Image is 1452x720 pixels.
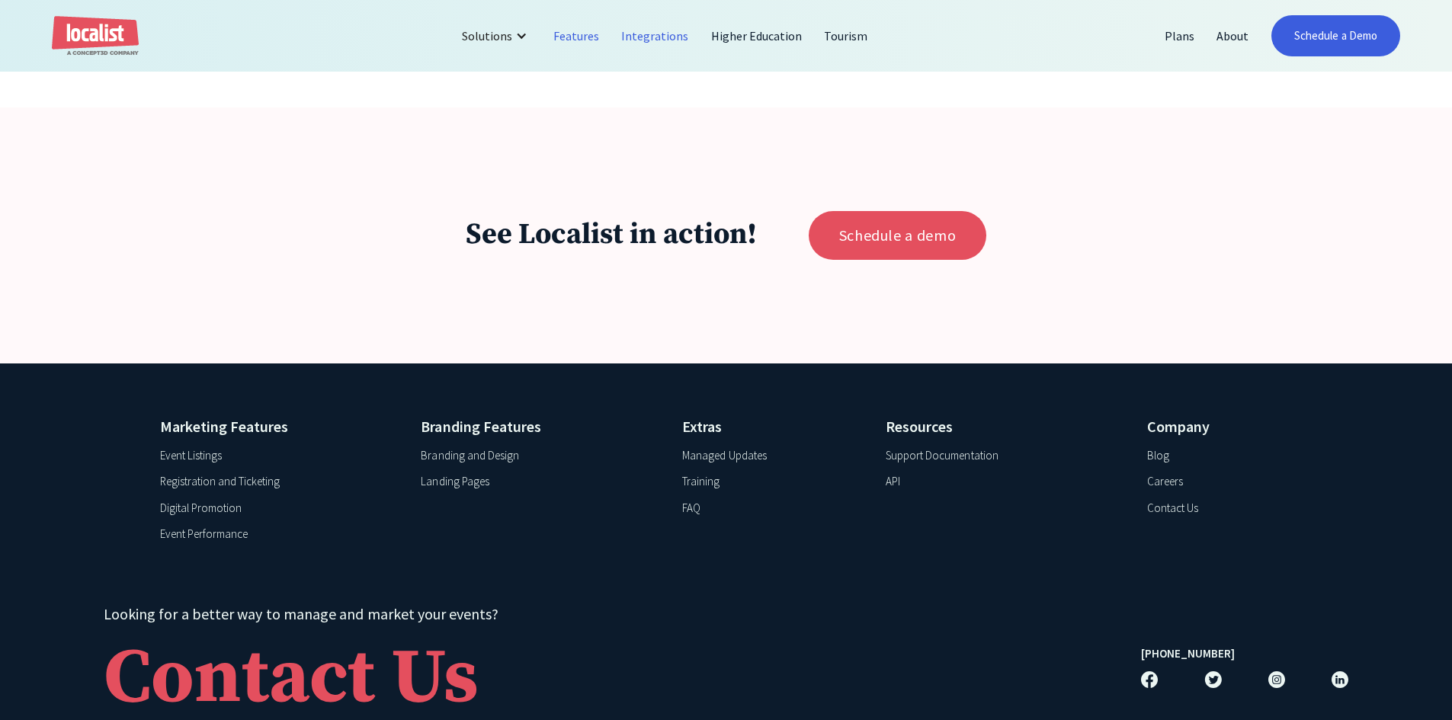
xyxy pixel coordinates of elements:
[682,500,700,517] a: FAQ
[421,473,489,491] a: Landing Pages
[682,473,720,491] a: Training
[682,415,857,438] h4: Extras
[421,447,519,465] a: Branding and Design
[421,415,653,438] h4: Branding Features
[160,447,222,465] a: Event Listings
[160,415,393,438] h4: Marketing Features
[1154,18,1206,54] a: Plans
[1141,645,1235,663] a: [PHONE_NUMBER]
[543,18,611,54] a: Features
[1147,473,1183,491] a: Careers
[886,447,998,465] a: Support Documentation
[466,217,757,254] h1: See Localist in action!
[160,526,248,543] a: Event Performance
[160,473,280,491] a: Registration and Ticketing
[700,18,814,54] a: Higher Education
[1147,415,1293,438] h4: Company
[682,447,766,465] a: Managed Updates
[462,27,512,45] div: Solutions
[886,415,1118,438] h4: Resources
[450,18,543,54] div: Solutions
[1147,500,1198,517] a: Contact Us
[1147,447,1169,465] a: Blog
[813,18,879,54] a: Tourism
[104,603,1089,626] h4: Looking for a better way to manage and market your events?
[809,211,986,260] a: Schedule a demo
[104,641,479,717] div: Contact Us
[1206,18,1260,54] a: About
[160,500,242,517] a: Digital Promotion
[611,18,700,54] a: Integrations
[886,473,900,491] a: API
[52,16,139,56] a: home
[1271,15,1400,56] a: Schedule a Demo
